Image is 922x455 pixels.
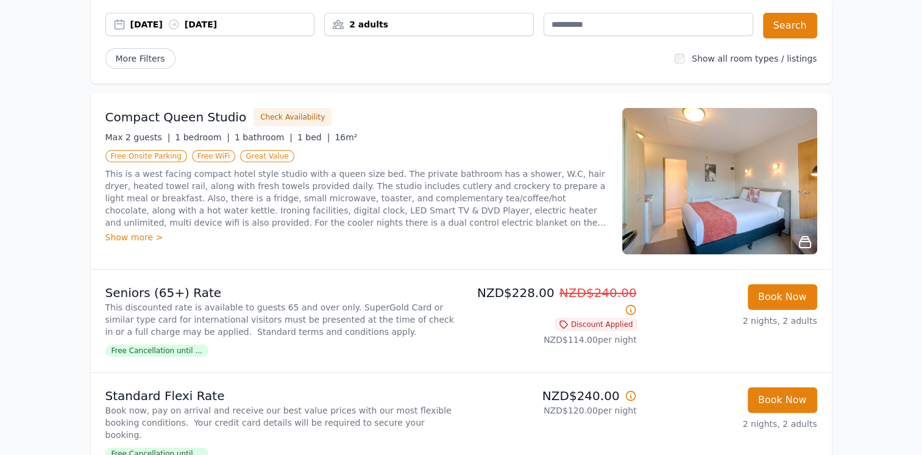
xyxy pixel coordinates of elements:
[105,132,171,142] span: Max 2 guests |
[466,334,637,346] p: NZD$114.00 per night
[105,404,456,441] p: Book now, pay on arrival and receive our best value prices with our most flexible booking conditi...
[297,132,330,142] span: 1 bed |
[105,345,208,357] span: Free Cancellation until ...
[692,54,817,63] label: Show all room types / listings
[325,18,533,30] div: 2 adults
[105,387,456,404] p: Standard Flexi Rate
[105,48,176,69] span: More Filters
[647,418,817,430] p: 2 nights, 2 adults
[192,150,236,162] span: Free WiFi
[130,18,314,30] div: [DATE] [DATE]
[240,150,294,162] span: Great Value
[748,387,817,413] button: Book Now
[175,132,230,142] span: 1 bedroom |
[105,231,608,243] div: Show more >
[105,109,247,126] h3: Compact Queen Studio
[647,315,817,327] p: 2 nights, 2 adults
[105,284,456,301] p: Seniors (65+) Rate
[748,284,817,310] button: Book Now
[559,285,637,300] span: NZD$240.00
[335,132,357,142] span: 16m²
[466,284,637,318] p: NZD$228.00
[763,13,817,38] button: Search
[555,318,637,331] span: Discount Applied
[466,404,637,417] p: NZD$120.00 per night
[105,168,608,229] p: This is a west facing compact hotel style studio with a queen size bed. The private bathroom has ...
[105,150,187,162] span: Free Onsite Parking
[466,387,637,404] p: NZD$240.00
[105,301,456,338] p: This discounted rate is available to guests 65 and over only. SuperGold Card or similar type card...
[235,132,293,142] span: 1 bathroom |
[254,108,332,126] button: Check Availability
